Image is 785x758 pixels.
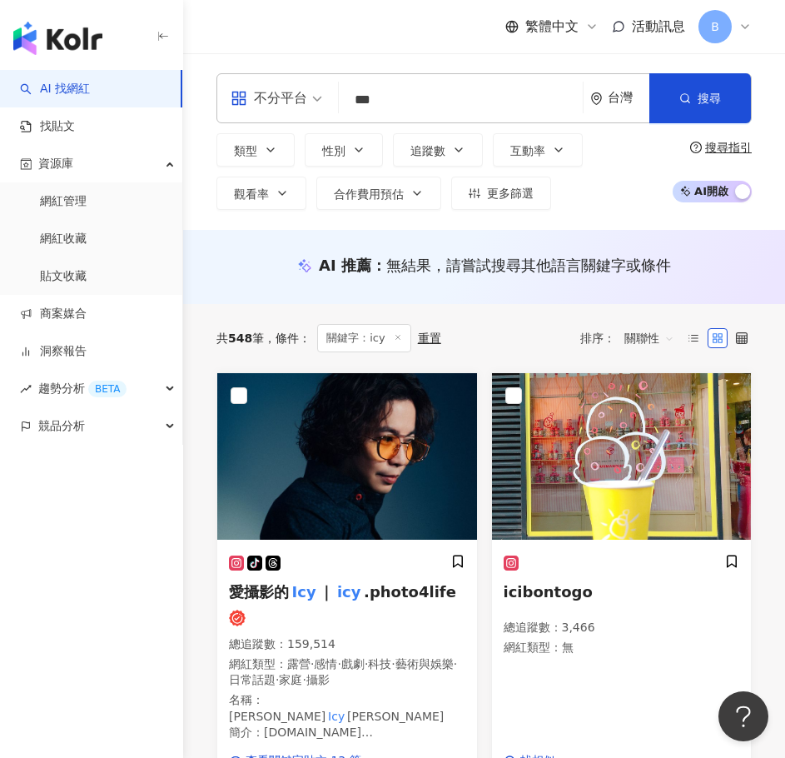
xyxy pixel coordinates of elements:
[216,177,306,210] button: 觀看率
[590,92,603,105] span: environment
[305,133,383,167] button: 性別
[334,580,364,603] mark: icy
[410,144,445,157] span: 追蹤數
[525,17,579,36] span: 繁體中文
[395,657,454,671] span: 藝術與娛樂
[454,657,457,671] span: ·
[229,583,289,601] span: 愛攝影的
[229,656,465,689] p: 網紅類型 ：
[608,91,649,105] div: 台灣
[718,691,768,741] iframe: Help Scout Beacon - Open
[287,657,311,671] span: 露營
[418,332,441,345] div: 重置
[264,332,311,345] span: 條件 ：
[711,17,719,36] span: B
[504,620,740,636] p: 總追蹤數 ： 3,466
[386,257,671,274] span: 無結果，請嘗試搜尋其他語言關鍵字或條件
[229,725,465,741] div: 簡介 ：
[316,177,441,210] button: 合作費用預估
[229,636,465,653] p: 總追蹤數 ： 159,514
[492,373,752,540] img: KOL Avatar
[365,657,368,671] span: ·
[368,657,391,671] span: 科技
[364,583,456,601] span: .photo4life
[649,73,751,123] button: 搜尋
[337,657,340,671] span: ·
[341,657,365,671] span: 戲劇
[314,657,337,671] span: 感情
[234,144,257,157] span: 類型
[216,133,295,167] button: 類型
[391,657,395,671] span: ·
[705,141,752,154] div: 搜尋指引
[217,373,477,540] img: KOL Avatar
[13,22,102,55] img: logo
[229,710,325,723] span: [PERSON_NAME]
[229,692,465,725] div: 名稱 ：
[322,144,345,157] span: 性別
[234,187,269,201] span: 觀看率
[393,133,483,167] button: 追蹤數
[20,343,87,360] a: 洞察報告
[88,381,127,397] div: BETA
[632,18,685,34] span: 活動訊息
[38,370,127,407] span: 趨勢分析
[325,707,347,726] mark: Icy
[279,673,302,686] span: 家庭
[698,92,721,105] span: 搜尋
[580,325,683,352] div: 排序：
[20,81,90,97] a: searchAI 找網紅
[40,193,87,210] a: 網紅管理
[319,255,671,276] div: AI 推薦 ：
[317,324,410,352] span: 關鍵字：icy
[231,90,247,107] span: appstore
[510,144,545,157] span: 互動率
[229,673,276,686] span: 日常話題
[20,306,87,322] a: 商案媒合
[231,85,307,112] div: 不分平台
[493,133,583,167] button: 互動率
[20,383,32,395] span: rise
[311,657,314,671] span: ·
[38,145,73,182] span: 資源庫
[40,231,87,247] a: 網紅收藏
[276,673,279,686] span: ·
[20,118,75,135] a: 找貼文
[504,583,593,601] span: icibontogo
[319,583,334,601] span: ｜
[690,142,702,153] span: question-circle
[306,673,330,686] span: 攝影
[38,407,85,445] span: 競品分析
[216,332,264,345] div: 共 筆
[334,187,404,201] span: 合作費用預估
[504,640,740,656] p: 網紅類型 ： 無
[347,710,444,723] span: [PERSON_NAME]
[289,580,319,603] mark: Icy
[624,325,674,352] span: 關聯性
[487,187,534,200] span: 更多篩選
[40,268,87,285] a: 貼文收藏
[228,332,252,345] span: 548
[302,673,306,686] span: ·
[451,177,551,210] button: 更多篩選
